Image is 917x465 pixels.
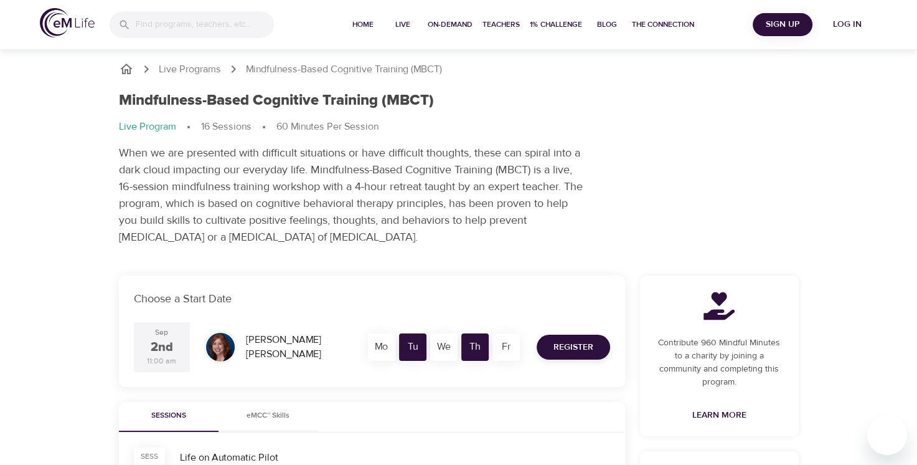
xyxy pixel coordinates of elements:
p: When we are presented with difficult situations or have difficult thoughts, these can spiral into... [119,145,586,246]
h1: Mindfulness-Based Cognitive Training (MBCT) [119,92,434,110]
span: The Connection [632,18,694,31]
span: Blog [592,18,622,31]
button: Register [537,335,610,360]
img: logo [40,8,95,37]
span: Teachers [482,18,520,31]
span: Live [388,18,418,31]
div: SESS [141,451,158,462]
input: Find programs, teachers, etc... [136,11,274,38]
p: Live Program [119,120,176,134]
span: Sign Up [758,17,807,32]
p: 60 Minutes Per Session [276,120,379,134]
div: Th [461,333,489,361]
span: Home [348,18,378,31]
nav: breadcrumb [119,120,799,135]
div: 11:00 am [147,356,176,367]
span: Learn More [692,408,746,423]
span: On-Demand [428,18,473,31]
span: eMCC™ Skills [226,410,311,423]
p: Mindfulness-Based Cognitive Training (MBCT) [246,62,442,77]
div: Fr [492,333,520,361]
div: Mo [368,333,395,361]
iframe: Button to launch messaging window [867,415,907,455]
span: Register [553,340,593,355]
div: Sep [155,327,168,338]
p: Choose a Start Date [134,290,610,307]
div: Life on Automatic Pilot [180,451,610,465]
p: 16 Sessions [201,120,252,134]
div: 2nd [151,338,173,357]
p: Contribute 960 Mindful Minutes to a charity by joining a community and completing this program. [655,337,784,389]
div: We [430,333,458,361]
nav: breadcrumb [119,62,799,77]
span: 1% Challenge [530,18,582,31]
button: Sign Up [753,13,812,36]
button: Log in [817,13,877,36]
span: Sessions [126,410,211,423]
span: Log in [822,17,872,32]
a: Learn More [687,404,751,427]
div: Tu [399,333,426,361]
a: Live Programs [159,62,221,77]
div: [PERSON_NAME] [PERSON_NAME] [241,328,356,367]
